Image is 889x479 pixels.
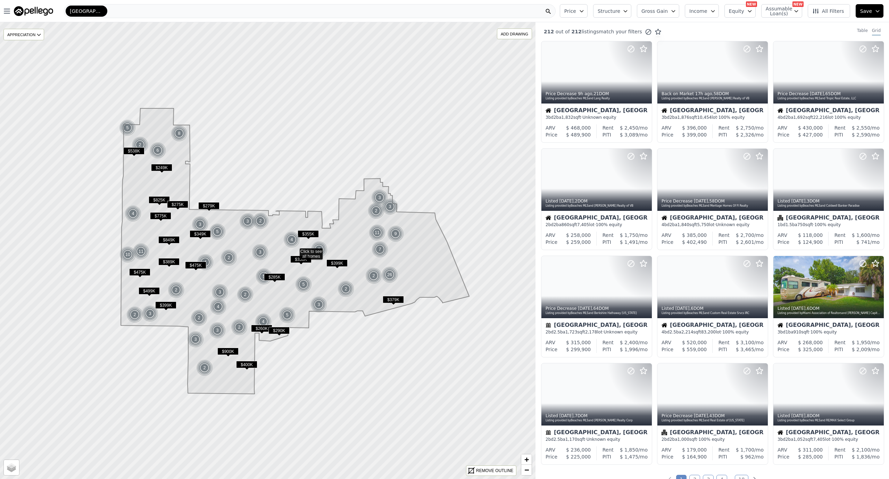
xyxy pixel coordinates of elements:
span: $ 2,450 [620,125,638,131]
span: $ 2,326 [736,132,754,138]
span: $275K [167,201,188,208]
img: g1.png [171,125,188,142]
div: $475K [129,269,150,279]
div: /mo [730,232,764,239]
img: g1.png [119,246,136,263]
div: /mo [614,339,648,346]
span: 750 [797,222,805,227]
a: Listed [DATE],3DOMListing provided byBeaches MLSand Coldwell Banker ParadiseCondominium[GEOGRAPHI... [773,148,883,250]
div: 4 bd 2 ba sqft lot · 100% equity [778,115,880,120]
div: PITI [603,239,611,246]
span: $775K [150,212,171,220]
div: ARV [662,339,671,346]
div: Rent [834,124,846,131]
img: g1.png [365,267,382,284]
button: Gross Gain [637,4,679,18]
span: $260K [251,325,272,332]
div: $290K [268,327,290,337]
div: 2 bd 2.5 ba sqft lot · Unknown equity [546,329,648,335]
img: g1.png [197,254,214,271]
div: 3 [192,216,208,233]
span: $389K [158,258,180,265]
span: Price [564,8,576,15]
div: Listed , 2 DOM [546,198,648,204]
div: Rent [603,339,614,346]
span: $ 2,750 [736,125,754,131]
span: $ 427,000 [798,132,823,138]
div: $825K [149,196,170,206]
img: House [662,215,667,221]
span: $ 315,000 [566,340,591,345]
div: $279K [198,202,219,212]
div: 4 [283,231,300,248]
span: $279K [198,202,219,209]
div: Price [546,346,557,353]
span: 910 [794,330,801,335]
span: $ 385,000 [682,232,707,238]
div: Price Decrease , 64 DOM [546,306,648,311]
span: $ 2,550 [852,125,870,131]
div: 4 [255,313,272,330]
div: 11 [369,224,385,241]
div: /mo [611,131,648,138]
time: 2025-09-24 13:19 [578,91,592,96]
div: Rent [834,339,846,346]
img: g1.png [126,306,143,323]
span: Assumable Loan(s) [766,6,788,16]
time: 2025-09-24 05:00 [695,91,712,96]
div: ARV [546,124,555,131]
img: g1.png [369,224,386,241]
div: ARV [778,232,787,239]
img: g1.png [239,213,256,230]
div: $849K [158,236,180,246]
div: PITI [834,346,843,353]
div: ARV [546,339,555,346]
span: $ 1,950 [852,340,870,345]
div: 2 [252,213,269,229]
div: 4 bd 2.5 ba sqft lot · 100% equity [662,329,764,335]
a: Back on Market 17h ago,58DOMListing provided byBeaches MLSand [PERSON_NAME] Realty of VBHouse[GEO... [657,41,767,143]
div: Price [778,131,789,138]
span: $399K [326,259,348,267]
div: /mo [614,124,648,131]
div: Rent [603,124,614,131]
div: 6 [149,142,166,159]
span: $379K [383,296,404,303]
span: $538K [123,147,144,155]
div: 2 [368,203,384,219]
div: 2 [231,319,248,336]
img: g1.png [368,203,385,219]
img: g1.png [142,305,159,322]
img: g1.png [310,296,327,313]
span: 22,216 [813,115,828,120]
span: 2,214 [681,330,693,335]
span: $ 3,100 [736,340,754,345]
div: 2 [132,137,148,153]
div: 4 [210,298,226,315]
div: /mo [611,239,648,246]
div: 8 [171,125,188,142]
img: g1.png [209,322,226,339]
button: Equity [724,4,756,18]
span: Structure [598,8,620,15]
div: PITI [603,131,611,138]
div: 2 [338,281,354,297]
div: Rent [603,232,614,239]
div: Listing provided by Beaches MLS and [PERSON_NAME] Realty of VB [546,204,648,208]
div: [GEOGRAPHIC_DATA], [GEOGRAPHIC_DATA] [778,215,880,222]
div: PITI [834,239,843,246]
span: $355K [298,230,319,238]
time: 2025-09-22 14:07 [559,199,574,204]
div: /mo [730,124,764,131]
span: $ 1,600 [852,232,870,238]
div: $499K [139,287,160,297]
div: 5 [119,119,136,136]
div: 3 bd 1 ba sqft · 100% equity [778,329,880,335]
button: Income [685,4,719,18]
time: 2025-09-17 23:10 [791,306,806,311]
div: $475K [185,262,206,272]
button: Structure [593,4,631,18]
div: $379K [383,296,404,306]
span: $ 258,000 [566,232,591,238]
img: g1.png [168,282,185,298]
